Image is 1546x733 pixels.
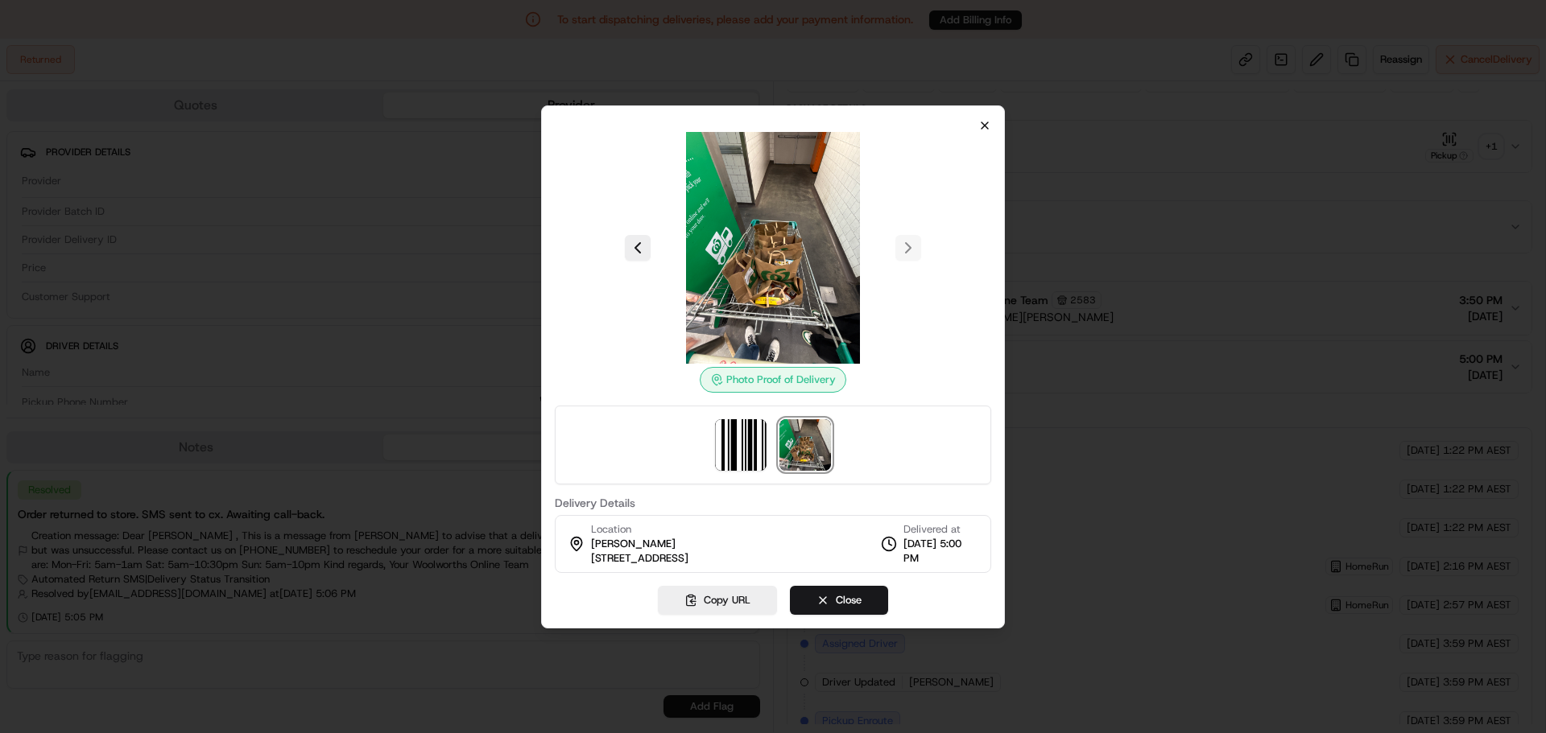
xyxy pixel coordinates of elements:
[591,551,688,566] span: [STREET_ADDRESS]
[700,367,846,393] div: Photo Proof of Delivery
[591,522,631,537] span: Location
[657,132,889,364] img: photo_proof_of_delivery image
[790,586,888,615] button: Close
[779,419,831,471] img: photo_proof_of_delivery image
[715,419,767,471] img: barcode_scan_on_pickup image
[903,537,978,566] span: [DATE] 5:00 PM
[591,537,676,551] span: [PERSON_NAME]
[555,497,991,509] label: Delivery Details
[903,522,978,537] span: Delivered at
[658,586,777,615] button: Copy URL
